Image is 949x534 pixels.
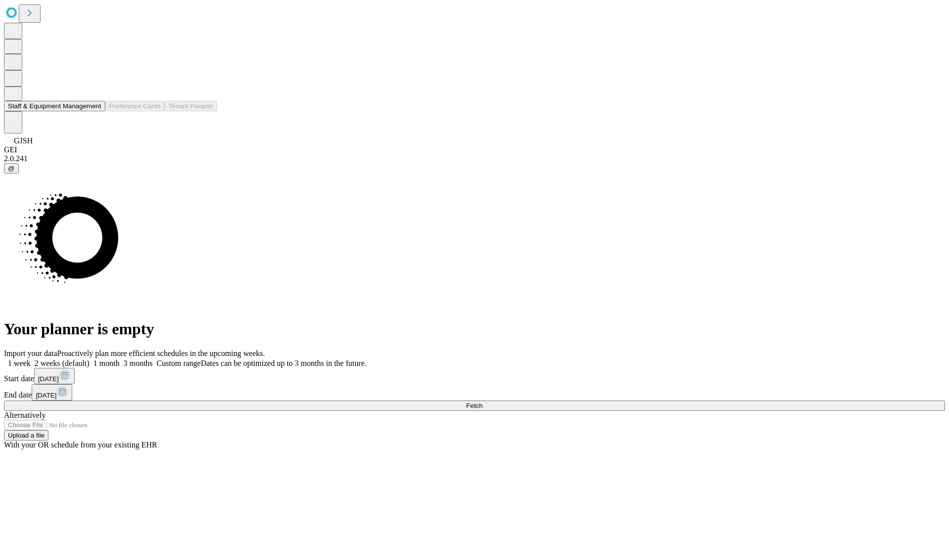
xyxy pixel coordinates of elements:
div: End date [4,384,945,400]
span: 1 month [93,359,120,367]
span: 3 months [124,359,153,367]
span: [DATE] [38,375,59,383]
span: 2 weeks (default) [35,359,89,367]
span: Alternatively [4,411,45,419]
button: Tenant Params [165,101,217,111]
span: Custom range [157,359,201,367]
button: Fetch [4,400,945,411]
span: With your OR schedule from your existing EHR [4,441,157,449]
div: Start date [4,368,945,384]
span: 1 week [8,359,31,367]
span: [DATE] [36,392,56,399]
button: [DATE] [34,368,75,384]
div: GEI [4,145,945,154]
div: 2.0.241 [4,154,945,163]
button: [DATE] [32,384,72,400]
span: GJSH [14,136,33,145]
h1: Your planner is empty [4,320,945,338]
button: Preference Cards [105,101,165,111]
span: @ [8,165,15,172]
button: Staff & Equipment Management [4,101,105,111]
span: Proactively plan more efficient schedules in the upcoming weeks. [57,349,265,357]
span: Import your data [4,349,57,357]
span: Dates can be optimized up to 3 months in the future. [201,359,366,367]
button: @ [4,163,19,174]
span: Fetch [466,402,482,409]
button: Upload a file [4,430,48,441]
